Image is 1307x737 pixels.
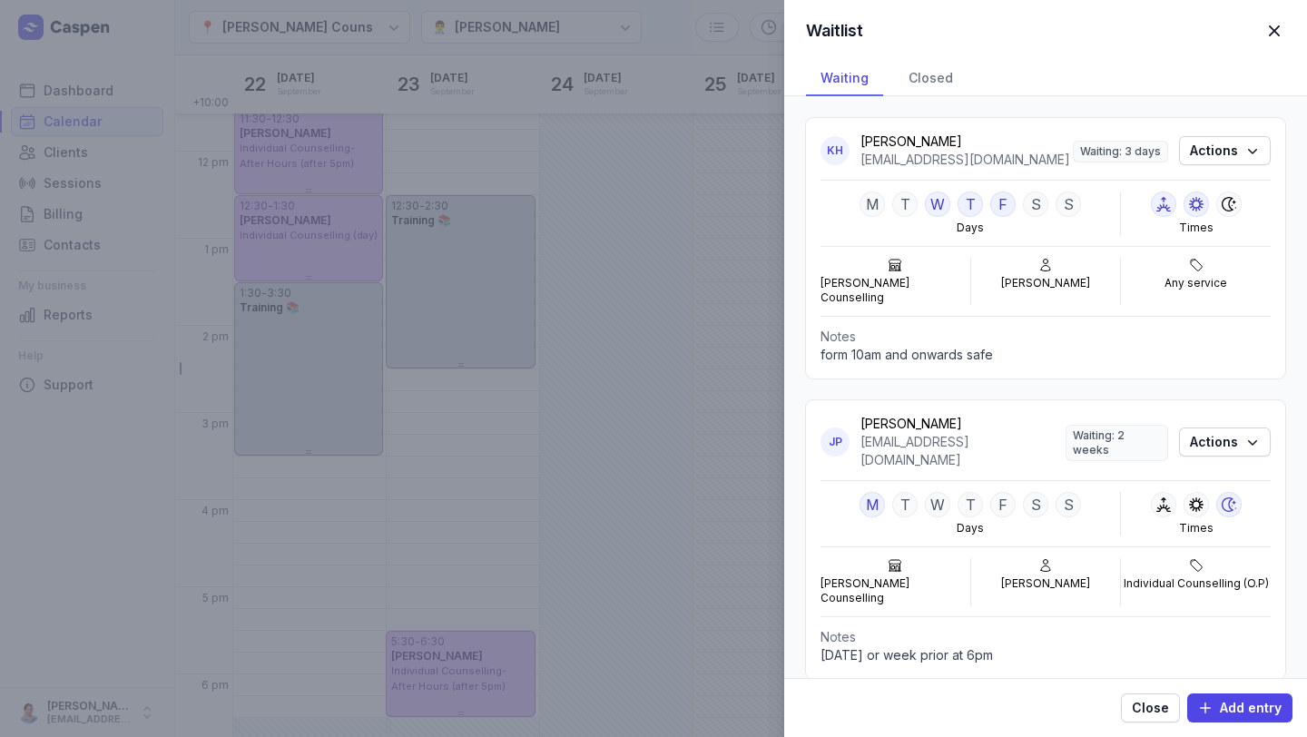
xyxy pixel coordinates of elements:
[821,276,970,305] div: [PERSON_NAME] Counselling
[957,521,984,536] div: Days
[821,346,1271,364] div: form 10am and onwards safe
[1190,140,1260,162] span: Actions
[1187,693,1292,722] button: Add entry
[1073,141,1168,162] span: Waiting: 3 days
[990,192,1016,217] div: F
[1056,492,1081,517] div: S
[1121,693,1180,722] button: Close
[1179,521,1214,536] div: Times
[925,492,950,517] div: W
[860,415,1066,433] div: [PERSON_NAME]
[860,433,1066,469] div: [EMAIL_ADDRESS][DOMAIN_NAME]
[892,492,918,517] div: T
[821,576,970,605] div: [PERSON_NAME] Counselling
[806,20,863,42] div: Waitlist
[860,492,885,517] div: M
[1198,697,1282,719] span: Add entry
[806,62,883,96] div: Waiting
[1132,697,1169,719] span: Close
[1001,576,1090,591] div: [PERSON_NAME]
[1056,192,1081,217] div: S
[821,328,1271,346] div: Notes
[1190,431,1260,453] span: Actions
[821,628,1271,646] div: Notes
[892,192,918,217] div: T
[990,492,1016,517] div: F
[860,133,1073,151] div: [PERSON_NAME]
[829,435,842,449] span: JP
[958,492,983,517] div: T
[1023,492,1048,517] div: S
[1179,136,1271,165] button: Actions
[1124,576,1269,591] div: Individual Counselling (O.P)
[925,192,950,217] div: W
[860,151,1073,169] div: [EMAIL_ADDRESS][DOMAIN_NAME]
[860,192,885,217] div: M
[1179,427,1271,457] button: Actions
[1165,276,1227,290] div: Any service
[958,192,983,217] div: T
[1001,276,1090,290] div: [PERSON_NAME]
[957,221,984,235] div: Days
[1179,221,1214,235] div: Times
[827,143,843,158] span: KH
[894,62,968,96] div: Closed
[1023,192,1048,217] div: S
[821,646,1271,664] div: [DATE] or week prior at 6pm
[1066,425,1168,461] span: Waiting: 2 weeks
